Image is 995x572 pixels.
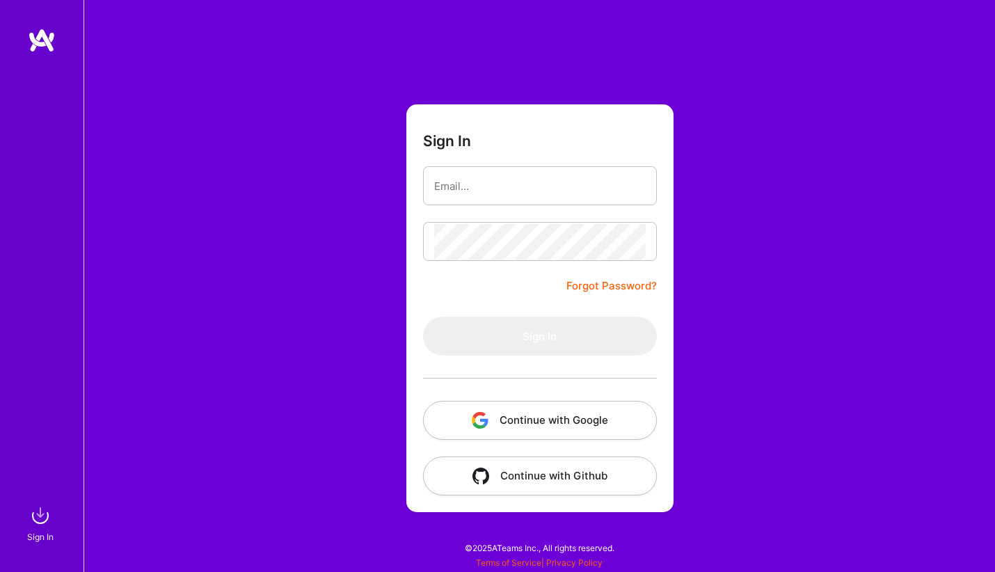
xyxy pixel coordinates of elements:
[476,557,541,568] a: Terms of Service
[423,132,471,150] h3: Sign In
[472,412,488,429] img: icon
[423,456,657,495] button: Continue with Github
[28,28,56,53] img: logo
[434,168,646,204] input: Email...
[29,502,54,544] a: sign inSign In
[566,278,657,294] a: Forgot Password?
[423,317,657,356] button: Sign In
[546,557,603,568] a: Privacy Policy
[27,530,54,544] div: Sign In
[472,468,489,484] img: icon
[423,401,657,440] button: Continue with Google
[83,530,995,565] div: © 2025 ATeams Inc., All rights reserved.
[476,557,603,568] span: |
[26,502,54,530] img: sign in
